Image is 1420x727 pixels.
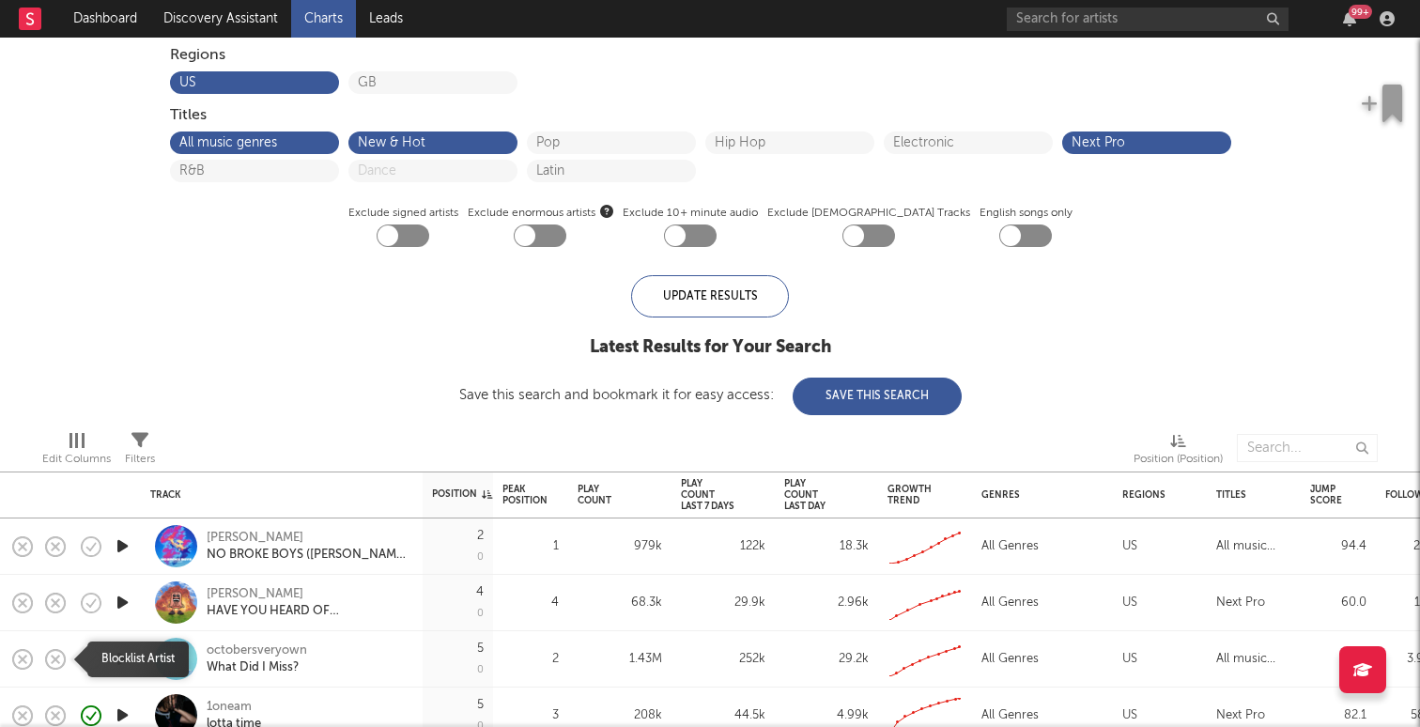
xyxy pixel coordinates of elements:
[1343,11,1356,26] button: 99+
[1134,425,1223,479] div: Position (Position)
[747,486,765,504] button: Filter by Play Count Last 7 Days
[207,547,409,564] div: NO BROKE BOYS ([PERSON_NAME] REMIX)
[1007,8,1289,31] input: Search for artists
[578,535,662,558] div: 979k
[1216,592,1265,614] div: Next Pro
[1216,489,1282,501] div: Titles
[784,648,869,671] div: 29.2k
[502,592,559,614] div: 4
[1122,648,1137,671] div: US
[623,202,758,224] label: Exclude 10+ minute audio
[784,704,869,727] div: 4.99k
[207,699,261,716] div: 1oneam
[42,425,111,479] div: Edit Columns
[1122,489,1188,501] div: Regions
[1349,5,1372,19] div: 99 +
[477,552,484,563] div: 0
[150,489,404,501] div: Track
[502,704,559,727] div: 3
[179,164,330,178] button: R&B
[1310,484,1342,506] div: Jump Score
[536,136,687,149] button: Pop
[578,484,634,506] div: Play Count
[981,592,1039,614] div: All Genres
[432,488,492,500] div: Position
[459,336,962,359] div: Latest Results for Your Search
[1122,592,1137,614] div: US
[207,642,307,659] div: octobersveryown
[944,486,963,504] button: Filter by Growth Trend
[784,478,841,512] div: Play Count Last Day
[1216,535,1291,558] div: All music genres, Next Pro
[170,104,1250,127] div: Titles
[681,704,765,727] div: 44.5k
[468,202,613,224] span: Exclude enormous artists
[600,202,613,220] button: Exclude enormous artists
[1310,592,1366,614] div: 60.0
[643,486,662,504] button: Filter by Play Count
[536,164,687,178] button: Latin
[557,486,576,504] button: Filter by Peak Position
[502,535,559,558] div: 1
[784,592,869,614] div: 2.96k
[1310,704,1366,727] div: 82.1
[578,704,662,727] div: 208k
[1122,704,1137,727] div: US
[578,592,662,614] div: 68.3k
[793,378,962,415] button: Save This Search
[207,530,409,547] div: [PERSON_NAME]
[477,665,484,675] div: 0
[887,484,934,506] div: Growth Trend
[981,489,1094,501] div: Genres
[681,535,765,558] div: 122k
[681,478,737,512] div: Play Count Last 7 Days
[767,202,970,224] label: Exclude [DEMOGRAPHIC_DATA] Tracks
[358,76,508,89] button: GB
[1122,535,1137,558] div: US
[207,586,409,620] a: [PERSON_NAME]HAVE YOU HEARD OF [PERSON_NAME]???
[1216,704,1265,727] div: Next Pro
[784,535,869,558] div: 18.3k
[1351,486,1370,504] button: Filter by Jump Score
[358,136,508,149] button: New & Hot
[1310,648,1366,671] div: 71.9
[207,659,307,676] div: What Did I Miss?
[1072,136,1222,149] button: Next Pro
[631,275,789,317] div: Update Results
[980,202,1073,224] label: English songs only
[170,44,1250,67] div: Regions
[207,586,409,603] div: [PERSON_NAME]
[681,592,765,614] div: 29.9k
[1310,535,1366,558] div: 94.4
[981,535,1039,558] div: All Genres
[681,648,765,671] div: 252k
[1216,648,1291,671] div: All music genres
[179,76,330,89] button: US
[358,164,508,178] button: Dance
[1134,448,1223,471] div: Position (Position)
[42,448,111,471] div: Edit Columns
[981,648,1039,671] div: All Genres
[715,136,865,149] button: Hip Hop
[348,202,458,224] label: Exclude signed artists
[477,642,484,655] div: 5
[476,586,484,598] div: 4
[981,704,1039,727] div: All Genres
[850,486,869,504] button: Filter by Play Count Last Day
[578,648,662,671] div: 1.43M
[893,136,1043,149] button: Electronic
[477,699,484,711] div: 5
[125,425,155,479] div: Filters
[477,530,484,542] div: 2
[125,448,155,471] div: Filters
[207,642,307,676] a: octobersveryownWhat Did I Miss?
[179,136,330,149] button: All music genres
[459,388,962,402] div: Save this search and bookmark it for easy access:
[502,648,559,671] div: 2
[477,609,484,619] div: 0
[502,484,548,506] div: Peak Position
[1237,434,1378,462] input: Search...
[207,603,409,620] div: HAVE YOU HEARD OF [PERSON_NAME]???
[207,530,409,564] a: [PERSON_NAME]NO BROKE BOYS ([PERSON_NAME] REMIX)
